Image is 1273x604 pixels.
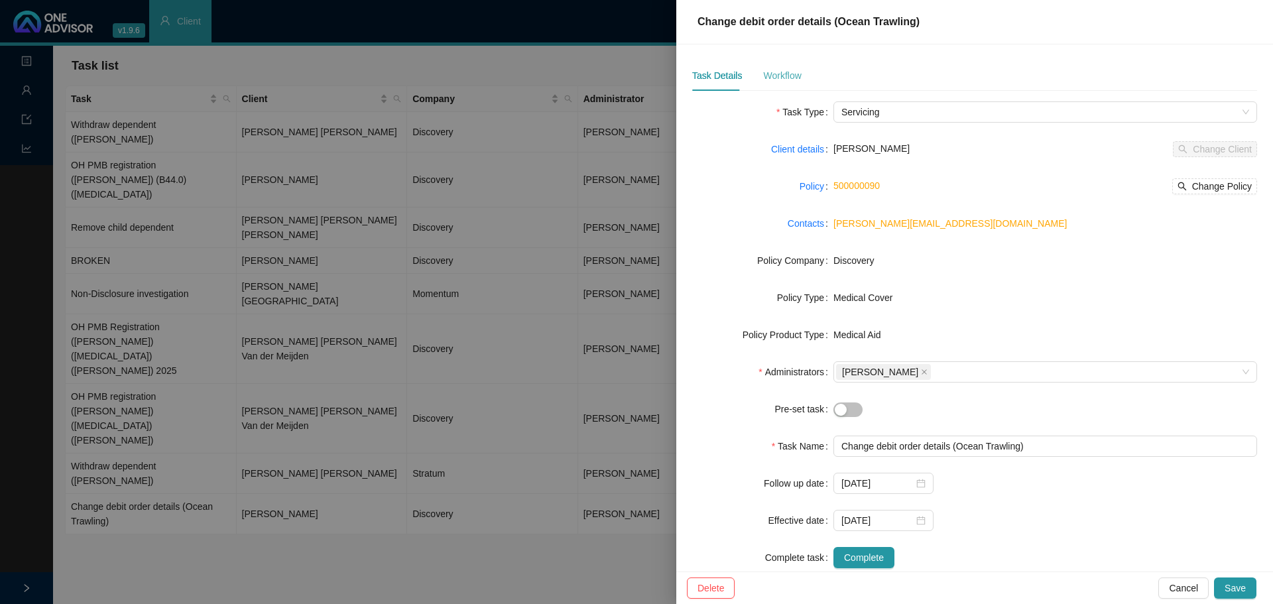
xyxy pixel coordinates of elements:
[776,101,833,123] label: Task Type
[1178,182,1187,191] span: search
[768,510,833,531] label: Effective date
[833,255,874,266] span: Discovery
[758,361,833,383] label: Administrators
[757,250,833,271] label: Policy Company
[921,369,928,375] span: close
[697,581,724,595] span: Delete
[1158,577,1209,599] button: Cancel
[1173,141,1257,157] button: Change Client
[833,143,910,154] span: [PERSON_NAME]
[765,547,833,568] label: Complete task
[833,180,880,191] a: 500000090
[800,179,824,194] a: Policy
[836,364,931,380] span: Sarah-Lee Clements
[777,287,833,308] label: Policy Type
[841,102,1249,122] span: Servicing
[841,513,914,528] input: Select date
[687,577,735,599] button: Delete
[844,550,884,565] span: Complete
[833,547,894,568] button: Complete
[1192,179,1252,194] span: Change Policy
[774,398,833,420] label: Pre-set task
[772,436,833,457] label: Task Name
[1225,581,1246,595] span: Save
[692,68,742,83] div: Task Details
[788,216,824,231] a: Contacts
[833,218,1067,229] a: [PERSON_NAME][EMAIL_ADDRESS][DOMAIN_NAME]
[1214,577,1256,599] button: Save
[1172,178,1257,194] button: Change Policy
[771,142,824,156] a: Client details
[1169,581,1198,595] span: Cancel
[764,473,833,494] label: Follow up date
[833,292,892,303] span: Medical Cover
[743,324,833,345] label: Policy Product Type
[842,365,918,379] span: [PERSON_NAME]
[763,68,801,83] div: Workflow
[833,330,881,340] span: Medical Aid
[841,476,914,491] input: Select date
[697,16,920,27] span: Change debit order details (Ocean Trawling)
